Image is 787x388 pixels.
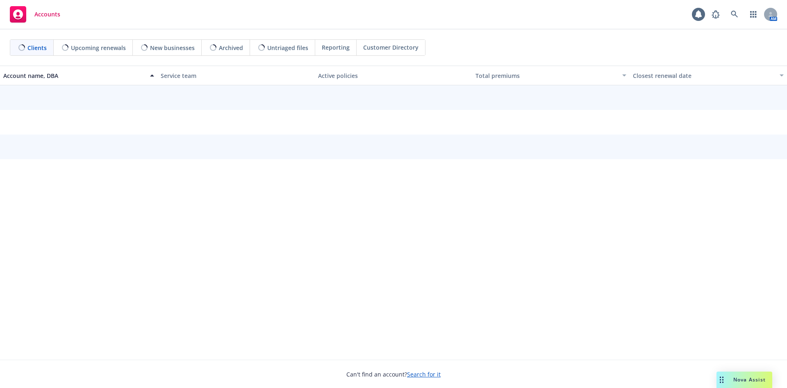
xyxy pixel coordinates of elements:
a: Report a Bug [707,6,724,23]
button: Active policies [315,66,472,85]
div: Active policies [318,71,469,80]
div: Drag to move [716,372,727,388]
span: Clients [27,43,47,52]
a: Search [726,6,743,23]
div: Total premiums [475,71,617,80]
span: Accounts [34,11,60,18]
span: Untriaged files [267,43,308,52]
span: Customer Directory [363,43,419,52]
span: Reporting [322,43,350,52]
span: Nova Assist [733,376,766,383]
div: Closest renewal date [633,71,775,80]
div: Account name, DBA [3,71,145,80]
span: Upcoming renewals [71,43,126,52]
button: Total premiums [472,66,630,85]
span: New businesses [150,43,195,52]
button: Closest renewal date [630,66,787,85]
button: Service team [157,66,315,85]
a: Accounts [7,3,64,26]
a: Search for it [407,370,441,378]
a: Switch app [745,6,762,23]
span: Can't find an account? [346,370,441,379]
button: Nova Assist [716,372,772,388]
span: Archived [219,43,243,52]
div: Service team [161,71,312,80]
